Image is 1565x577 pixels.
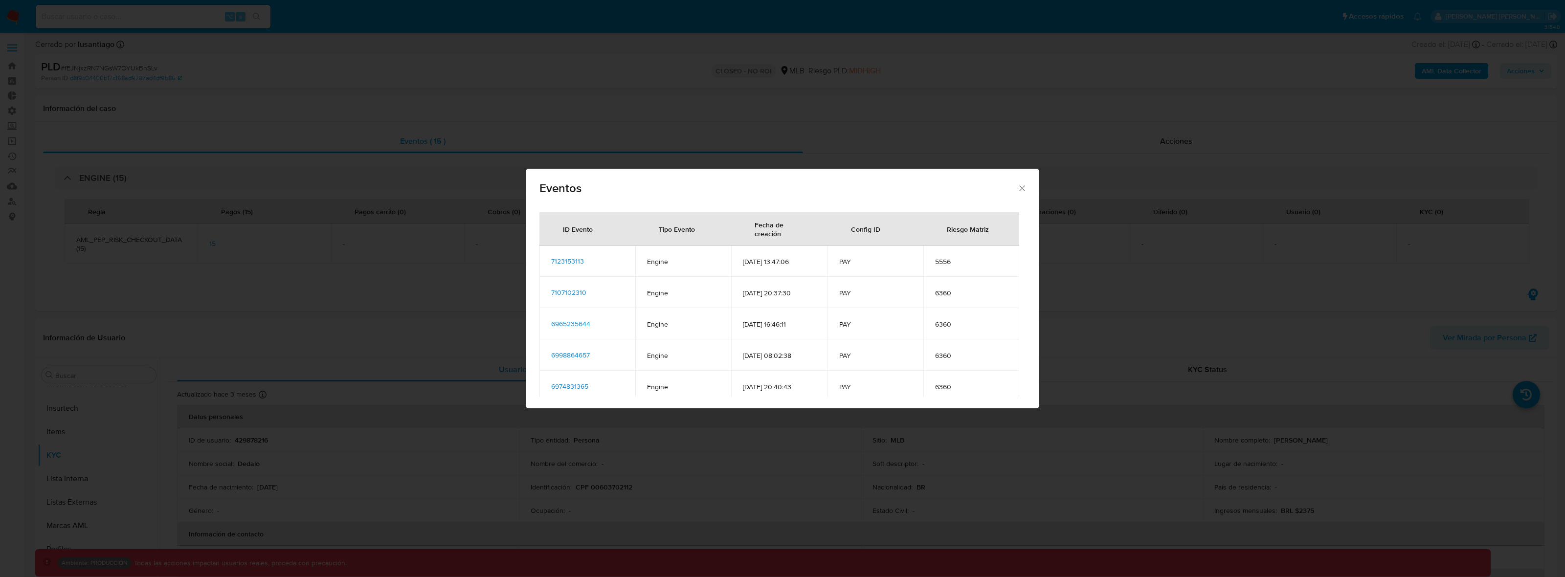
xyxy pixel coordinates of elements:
span: PAY [839,351,912,360]
span: PAY [839,257,912,266]
span: [DATE] 13:47:06 [743,257,815,266]
div: Riesgo Matriz [935,217,1001,241]
div: ID Evento [551,217,604,241]
span: Engine [647,288,719,297]
span: 6965235644 [551,319,590,329]
div: Fecha de creación [743,213,815,245]
span: PAY [839,382,912,391]
span: 6360 [935,320,1007,329]
span: 6974831365 [551,381,588,391]
span: [DATE] 08:02:38 [743,351,815,360]
span: 6360 [935,288,1007,297]
span: 6360 [935,351,1007,360]
span: 5556 [935,257,1007,266]
span: [DATE] 20:40:43 [743,382,815,391]
div: Config ID [839,217,892,241]
span: [DATE] 16:46:11 [743,320,815,329]
button: Cerrar [1017,183,1026,192]
span: PAY [839,288,912,297]
div: Tipo Evento [647,217,707,241]
span: Engine [647,320,719,329]
span: 7123153113 [551,256,584,266]
span: 6998864657 [551,350,590,360]
span: Engine [647,351,719,360]
span: 7107102310 [551,288,586,297]
span: Engine [647,382,719,391]
span: 6360 [935,382,1007,391]
span: Eventos [539,182,1017,194]
span: PAY [839,320,912,329]
span: Engine [647,257,719,266]
span: [DATE] 20:37:30 [743,288,815,297]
